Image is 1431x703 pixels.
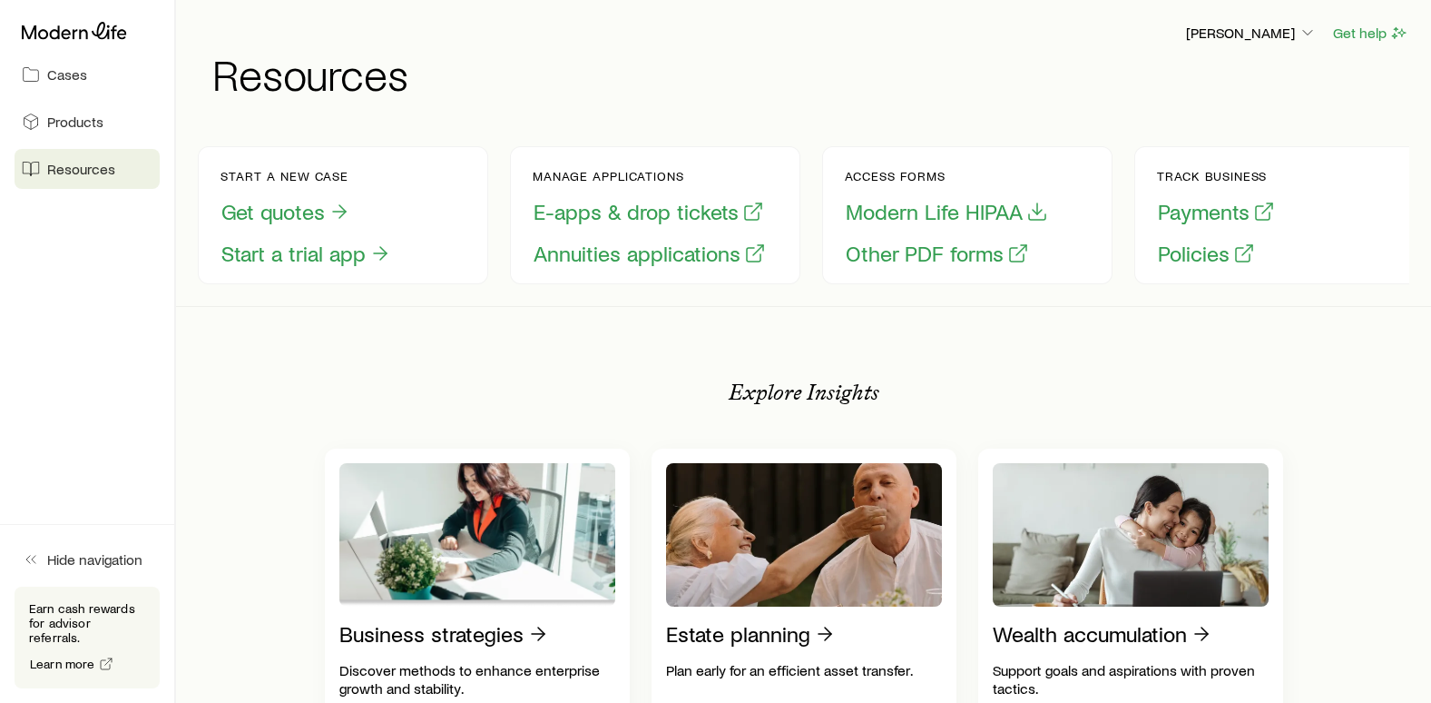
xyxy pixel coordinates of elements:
button: Hide navigation [15,540,160,579]
p: Estate planning [666,621,810,647]
button: Policies [1157,240,1256,268]
p: Support goals and aspirations with proven tactics. [993,661,1269,698]
button: Get help [1332,23,1409,44]
p: [PERSON_NAME] [1186,24,1317,42]
button: Other PDF forms [845,240,1030,268]
div: Earn cash rewards for advisor referrals.Learn more [15,587,160,688]
button: Start a trial app [221,240,392,268]
span: Products [47,113,103,131]
a: Cases [15,54,160,94]
img: Wealth accumulation [993,463,1269,607]
p: Start a new case [221,169,392,183]
p: Access forms [845,169,1049,183]
a: Products [15,102,160,142]
button: Get quotes [221,198,351,226]
p: Track business [1157,169,1276,183]
p: Earn cash rewards for advisor referrals. [29,601,145,645]
h1: Resources [212,52,1409,95]
a: Resources [15,149,160,189]
p: Business strategies [339,621,524,647]
span: Cases [47,65,87,84]
span: Hide navigation [47,550,142,569]
span: Learn more [30,658,95,670]
span: Resources [47,160,115,178]
button: [PERSON_NAME] [1185,23,1318,45]
p: Manage applications [533,169,767,183]
button: E-apps & drop tickets [533,198,765,226]
p: Wealth accumulation [993,621,1187,647]
img: Estate planning [666,463,942,607]
p: Discover methods to enhance enterprise growth and stability. [339,661,615,698]
button: Payments [1157,198,1276,226]
img: Business strategies [339,463,615,607]
button: Annuities applications [533,240,767,268]
p: Plan early for an efficient asset transfer. [666,661,942,679]
p: Explore Insights [729,380,879,405]
button: Modern Life HIPAA [845,198,1049,226]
